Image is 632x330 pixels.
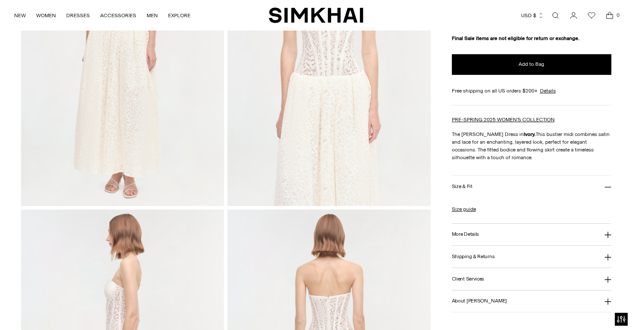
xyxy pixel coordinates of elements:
a: Open search modal [547,7,564,24]
a: Details [540,87,556,95]
button: USD $ [521,6,544,25]
p: The [PERSON_NAME] Dress in This bustier midi combines satin and lace for an enchanting, layered l... [452,130,611,161]
a: Size guide [452,205,476,213]
h3: Shipping & Returns [452,254,495,259]
a: SIMKHAI [269,7,363,24]
h3: Client Services [452,276,485,282]
a: Wishlist [583,7,600,24]
span: 0 [614,11,622,19]
strong: Ivory. [524,131,536,137]
h3: More Details [452,231,479,237]
button: About [PERSON_NAME] [452,290,611,312]
a: NEW [14,6,26,25]
button: Shipping & Returns [452,246,611,268]
a: DRESSES [66,6,90,25]
strong: Final Sale items are not eligible for return or exchange. [452,35,580,41]
button: Add to Bag [452,54,611,75]
a: PRE-SPRING 2025 WOMEN'S COLLECTION [452,117,555,123]
a: Go to the account page [565,7,582,24]
button: Size & Fit [452,176,611,197]
button: Client Services [452,268,611,290]
div: Free shipping on all US orders $200+ [452,87,611,95]
a: MEN [147,6,158,25]
button: More Details [452,224,611,246]
h3: About [PERSON_NAME] [452,298,507,304]
a: WOMEN [36,6,56,25]
h3: Size & Fit [452,184,472,189]
span: Add to Bag [518,61,544,68]
a: EXPLORE [168,6,190,25]
a: Open cart modal [601,7,618,24]
a: ACCESSORIES [100,6,136,25]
